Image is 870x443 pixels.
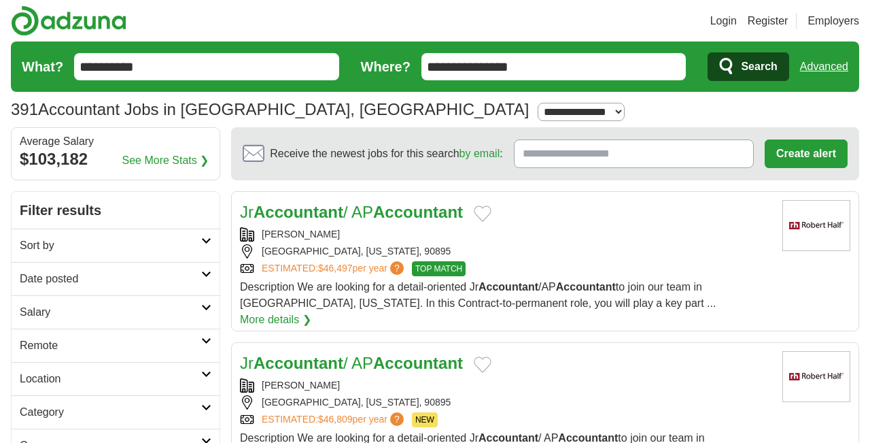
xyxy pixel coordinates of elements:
[240,244,771,259] div: [GEOGRAPHIC_DATA], [US_STATE], 90895
[474,357,491,373] button: Add to favorite jobs
[12,362,220,395] a: Location
[12,329,220,362] a: Remote
[708,52,788,81] button: Search
[254,354,343,372] strong: Accountant
[710,13,737,29] a: Login
[20,338,201,354] h2: Remote
[765,140,848,168] button: Create alert
[12,229,220,262] a: Sort by
[318,414,353,425] span: $46,809
[20,371,201,387] h2: Location
[270,146,502,162] span: Receive the newest jobs for this search :
[240,312,311,328] a: More details ❯
[12,395,220,429] a: Category
[12,295,220,329] a: Salary
[412,261,466,276] span: TOP MATCH
[262,261,406,276] a: ESTIMATED:$46,497per year?
[390,261,404,275] span: ?
[11,97,38,122] span: 391
[20,404,201,421] h2: Category
[741,53,777,80] span: Search
[373,203,463,221] strong: Accountant
[262,229,340,240] a: [PERSON_NAME]
[361,56,411,77] label: Where?
[254,203,343,221] strong: Accountant
[412,412,438,427] span: NEW
[12,262,220,295] a: Date posted
[20,304,201,321] h2: Salary
[782,200,850,251] img: Robert Half logo
[800,53,848,80] a: Advanced
[748,13,788,29] a: Register
[240,354,463,372] a: JrAccountant/ APAccountant
[262,412,406,427] a: ESTIMATED:$46,809per year?
[122,152,209,169] a: See More Stats ❯
[240,203,463,221] a: JrAccountant/ APAccountant
[12,192,220,229] h2: Filter results
[20,147,211,171] div: $103,182
[262,380,340,391] a: [PERSON_NAME]
[556,281,616,293] strong: Accountant
[20,136,211,147] div: Average Salary
[390,412,404,426] span: ?
[782,351,850,402] img: Robert Half logo
[373,354,463,372] strong: Accountant
[22,56,63,77] label: What?
[318,263,353,274] span: $46,497
[478,281,538,293] strong: Accountant
[474,206,491,222] button: Add to favorite jobs
[20,271,201,287] h2: Date posted
[11,100,529,118] h1: Accountant Jobs in [GEOGRAPHIC_DATA], [GEOGRAPHIC_DATA]
[20,237,201,254] h2: Sort by
[807,13,859,29] a: Employers
[240,395,771,410] div: [GEOGRAPHIC_DATA], [US_STATE], 90895
[459,148,500,159] a: by email
[11,5,126,36] img: Adzuna logo
[240,281,716,309] span: Description We are looking for a detail-oriented Jr /AP to join our team in [GEOGRAPHIC_DATA], [U...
